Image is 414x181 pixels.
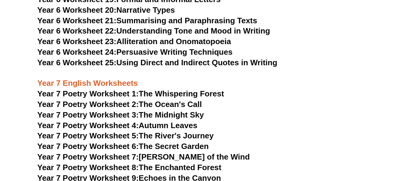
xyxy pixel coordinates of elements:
a: Year 7 Poetry Worksheet 1:The Whispering Forest [37,89,224,98]
span: Year 6 Worksheet 21: [37,16,116,25]
span: Year 7 Poetry Worksheet 5: [37,131,139,140]
span: Year 7 Poetry Worksheet 4: [37,121,139,130]
a: Year 7 Poetry Worksheet 6:The Secret Garden [37,142,209,151]
a: Year 6 Worksheet 21:Summarising and Paraphrasing Texts [37,16,257,25]
a: Year 7 Poetry Worksheet 3:The Midnight Sky [37,110,204,119]
span: Year 7 Poetry Worksheet 3: [37,110,139,119]
a: Year 6 Worksheet 25:Using Direct and Indirect Quotes in Writing [37,58,277,67]
h3: Year 7 English Worksheets [37,68,377,89]
span: Year 6 Worksheet 23: [37,37,116,46]
span: Year 7 Poetry Worksheet 1: [37,89,139,98]
iframe: Chat Widget [313,113,414,181]
span: Year 7 Poetry Worksheet 6: [37,142,139,151]
span: Year 6 Worksheet 25: [37,58,116,67]
a: Year 6 Worksheet 23:Alliteration and Onomatopoeia [37,37,231,46]
a: Year 7 Poetry Worksheet 8:The Enchanted Forest [37,163,221,172]
span: Year 7 Poetry Worksheet 8: [37,163,139,172]
span: Year 6 Worksheet 20: [37,5,116,15]
a: Year 7 Poetry Worksheet 7:[PERSON_NAME] of the Wind [37,152,250,161]
a: Year 6 Worksheet 24:Persuasive Writing Techniques [37,47,232,57]
a: Year 6 Worksheet 22:Understanding Tone and Mood in Writing [37,26,270,35]
a: Year 7 Poetry Worksheet 4:Autumn Leaves [37,121,197,130]
span: Year 7 Poetry Worksheet 7: [37,152,139,161]
a: Year 6 Worksheet 20:Narrative Types [37,5,175,15]
span: Year 6 Worksheet 22: [37,26,116,35]
span: Year 7 Poetry Worksheet 2: [37,100,139,109]
a: Year 7 Poetry Worksheet 2:The Ocean's Call [37,100,202,109]
a: Year 7 Poetry Worksheet 5:The River's Journey [37,131,214,140]
span: Year 6 Worksheet 24: [37,47,116,57]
